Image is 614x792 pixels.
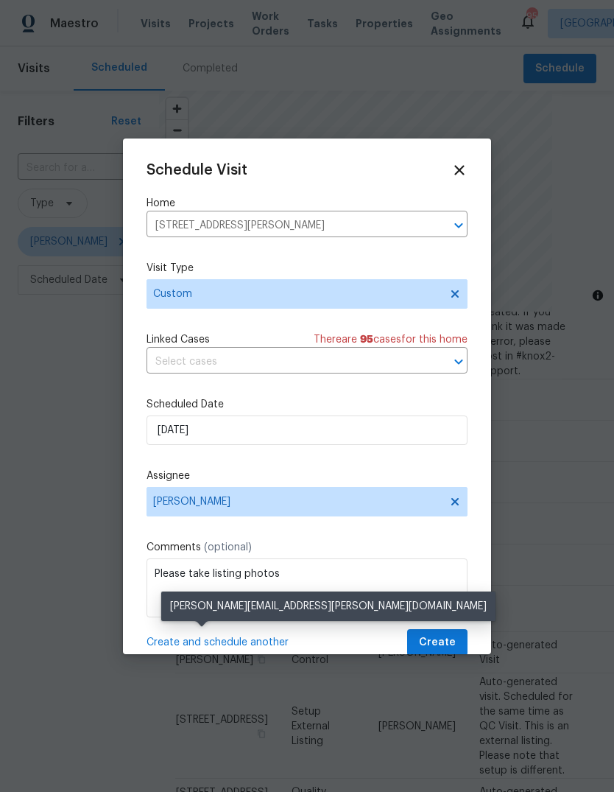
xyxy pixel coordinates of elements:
[407,629,467,656] button: Create
[314,332,467,347] span: There are case s for this home
[360,334,373,345] span: 95
[153,496,442,508] span: [PERSON_NAME]
[147,558,467,617] textarea: Please take listing photos
[147,469,467,483] label: Assignee
[161,592,495,621] div: [PERSON_NAME][EMAIL_ADDRESS][PERSON_NAME][DOMAIN_NAME]
[147,163,247,178] span: Schedule Visit
[147,261,467,276] label: Visit Type
[419,634,456,652] span: Create
[451,162,467,178] span: Close
[147,416,467,445] input: M/D/YYYY
[147,214,426,237] input: Enter in an address
[448,215,469,236] button: Open
[147,635,289,650] span: Create and schedule another
[147,196,467,211] label: Home
[147,351,426,374] input: Select cases
[448,351,469,372] button: Open
[147,332,210,347] span: Linked Cases
[153,287,440,301] span: Custom
[204,542,252,553] span: (optional)
[147,397,467,412] label: Scheduled Date
[147,540,467,555] label: Comments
